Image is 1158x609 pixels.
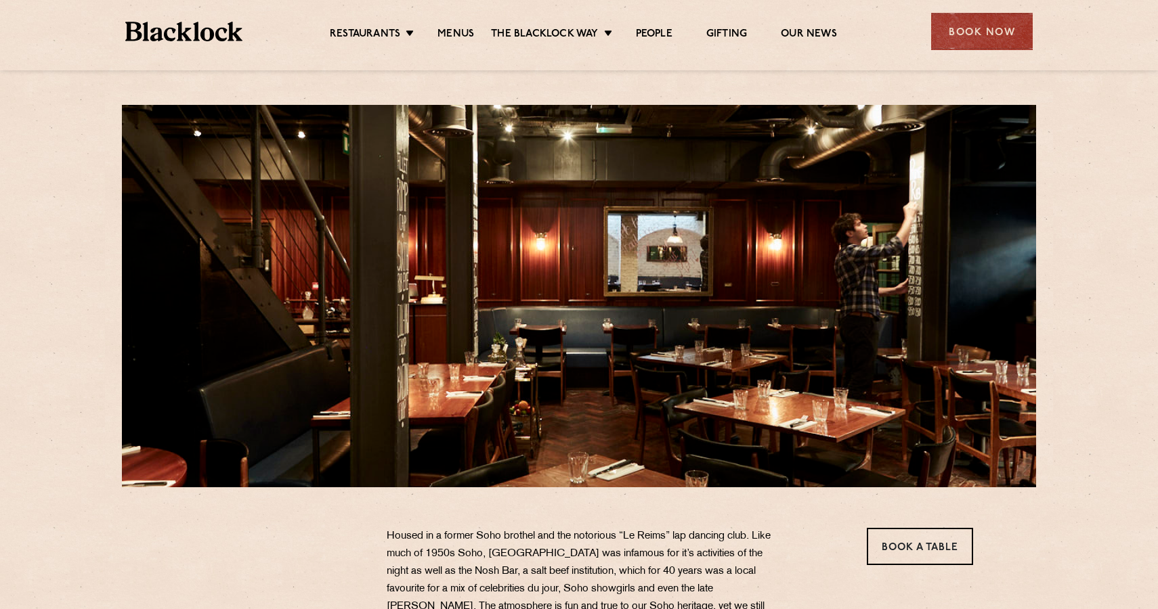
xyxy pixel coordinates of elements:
a: Restaurants [330,28,400,43]
a: The Blacklock Way [491,28,598,43]
a: Gifting [706,28,747,43]
div: Book Now [931,13,1033,50]
img: BL_Textured_Logo-footer-cropped.svg [125,22,242,41]
a: Menus [437,28,474,43]
a: People [636,28,672,43]
a: Our News [781,28,837,43]
a: Book a Table [867,528,973,565]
